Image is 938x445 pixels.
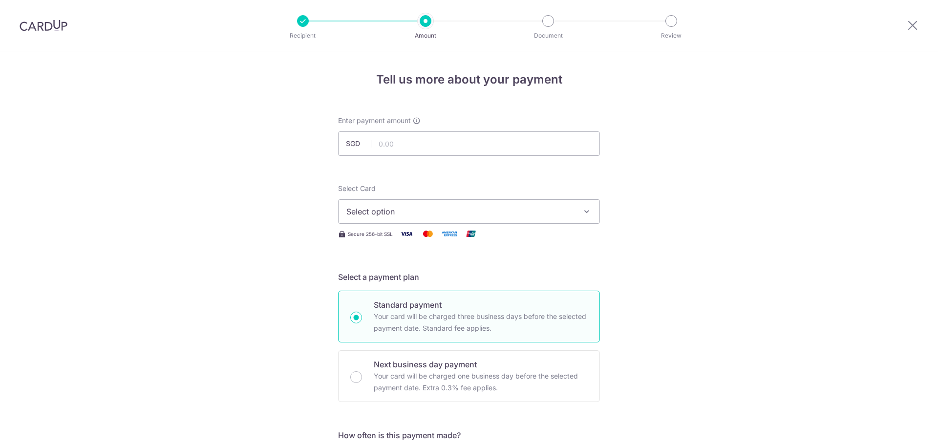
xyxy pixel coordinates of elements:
button: Select option [338,199,600,224]
p: Your card will be charged one business day before the selected payment date. Extra 0.3% fee applies. [374,370,588,394]
h5: Select a payment plan [338,271,600,283]
img: Union Pay [461,228,481,240]
span: Select option [346,206,574,217]
h5: How often is this payment made? [338,429,600,441]
iframe: Opens a widget where you can find more information [875,416,928,440]
p: Next business day payment [374,359,588,370]
span: Enter payment amount [338,116,411,126]
p: Your card will be charged three business days before the selected payment date. Standard fee appl... [374,311,588,334]
p: Recipient [267,31,339,41]
h4: Tell us more about your payment [338,71,600,88]
input: 0.00 [338,131,600,156]
p: Amount [389,31,462,41]
p: Document [512,31,584,41]
span: SGD [346,139,371,148]
img: Mastercard [418,228,438,240]
p: Standard payment [374,299,588,311]
p: Review [635,31,707,41]
img: Visa [397,228,416,240]
img: American Express [440,228,459,240]
span: Secure 256-bit SSL [348,230,393,238]
img: CardUp [20,20,67,31]
span: translation missing: en.payables.payment_networks.credit_card.summary.labels.select_card [338,184,376,192]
